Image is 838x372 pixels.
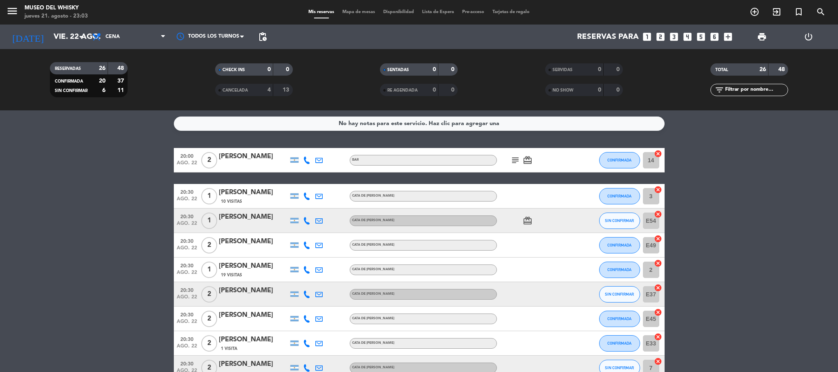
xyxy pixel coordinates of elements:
[117,78,126,84] strong: 37
[177,260,197,270] span: 20:30
[6,5,18,17] i: menu
[304,10,338,14] span: Mis reservas
[598,67,601,72] strong: 0
[607,267,631,272] span: CONFIRMADA
[352,219,394,222] span: CATA DE [PERSON_NAME]
[451,67,456,72] strong: 0
[177,343,197,353] span: ago. 22
[177,359,197,368] span: 20:30
[785,25,832,49] div: LOG OUT
[488,10,534,14] span: Tarjetas de regalo
[599,237,640,253] button: CONFIRMADA
[177,211,197,221] span: 20:30
[339,119,499,128] div: No hay notas para este servicio. Haz clic para agregar una
[177,309,197,319] span: 20:30
[607,158,631,162] span: CONFIRMADA
[387,88,418,92] span: RE AGENDADA
[221,345,237,352] span: 1 Visita
[177,270,197,279] span: ago. 22
[177,221,197,230] span: ago. 22
[352,317,394,320] span: CATA DE [PERSON_NAME]
[523,216,532,226] i: card_giftcard
[599,286,640,303] button: SIN CONFIRMAR
[616,87,621,93] strong: 0
[352,292,394,296] span: CATA DE [PERSON_NAME]
[222,68,245,72] span: CHECK INS
[221,272,242,278] span: 19 Visitas
[654,210,662,218] i: cancel
[25,4,88,12] div: MUSEO DEL WHISKY
[654,357,662,365] i: cancel
[451,87,456,93] strong: 0
[352,158,359,161] span: BAR
[387,68,409,72] span: SENTADAS
[117,65,126,71] strong: 48
[106,34,120,40] span: Cena
[553,68,573,72] span: SERVIDAS
[607,243,631,247] span: CONFIRMADA
[599,152,640,168] button: CONFIRMADA
[598,87,601,93] strong: 0
[682,31,693,42] i: looks_4
[177,160,197,170] span: ago. 22
[6,5,18,20] button: menu
[201,286,217,303] span: 2
[794,7,804,17] i: turned_in_not
[654,284,662,292] i: cancel
[201,237,217,253] span: 2
[433,67,436,72] strong: 0
[352,341,394,345] span: CATA DE [PERSON_NAME]
[219,261,288,271] div: [PERSON_NAME]
[715,68,728,72] span: TOTAL
[723,31,733,42] i: add_box
[177,319,197,328] span: ago. 22
[25,12,88,20] div: jueves 21. agosto - 23:03
[177,196,197,206] span: ago. 22
[642,31,652,42] i: looks_one
[201,311,217,327] span: 2
[778,67,786,72] strong: 48
[286,67,291,72] strong: 0
[523,155,532,165] i: card_giftcard
[55,67,81,71] span: RESERVADAS
[258,32,267,42] span: pending_actions
[76,32,86,42] i: arrow_drop_down
[6,28,49,46] i: [DATE]
[201,188,217,204] span: 1
[696,31,706,42] i: looks_5
[757,32,767,42] span: print
[201,213,217,229] span: 1
[99,65,106,71] strong: 26
[599,335,640,352] button: CONFIRMADA
[221,198,242,205] span: 10 Visitas
[599,262,640,278] button: CONFIRMADA
[607,341,631,345] span: CONFIRMADA
[654,308,662,316] i: cancel
[804,32,813,42] i: power_settings_new
[201,152,217,168] span: 2
[654,186,662,194] i: cancel
[177,285,197,294] span: 20:30
[177,236,197,245] span: 20:30
[219,236,288,247] div: [PERSON_NAME]
[654,235,662,243] i: cancel
[177,187,197,196] span: 20:30
[177,245,197,255] span: ago. 22
[616,67,621,72] strong: 0
[219,334,288,345] div: [PERSON_NAME]
[177,294,197,304] span: ago. 22
[605,292,634,296] span: SIN CONFIRMAR
[177,151,197,160] span: 20:00
[607,194,631,198] span: CONFIRMADA
[724,85,788,94] input: Filtrar por nombre...
[352,194,394,197] span: CATA DE [PERSON_NAME]
[816,7,826,17] i: search
[433,87,436,93] strong: 0
[599,311,640,327] button: CONFIRMADA
[607,316,631,321] span: CONFIRMADA
[352,243,394,247] span: CATA DE [PERSON_NAME]
[709,31,720,42] i: looks_6
[219,359,288,370] div: [PERSON_NAME]
[510,155,520,165] i: subject
[219,285,288,296] div: [PERSON_NAME]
